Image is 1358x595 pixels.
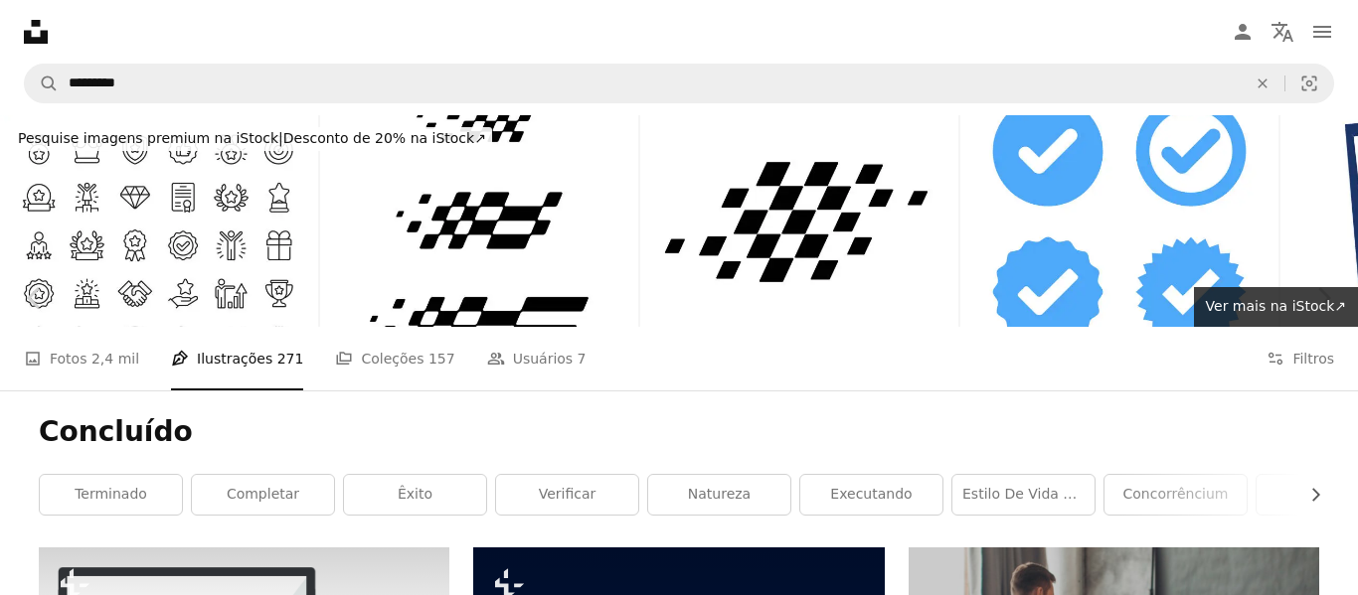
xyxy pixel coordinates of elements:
a: Entrar / Cadastrar-se [1223,12,1263,52]
a: verificar [496,475,638,515]
span: Pesquise imagens premium na iStock | [18,130,283,146]
span: Ver mais na iStock ↗ [1206,298,1346,314]
a: Usuários 7 [487,327,587,390]
span: 2,4 mil [91,348,139,370]
a: Ver mais na iStock↗ [1194,287,1358,327]
img: Projeto verificado do vetor ajustado do ícone da conta [960,115,1278,327]
a: natureza [648,475,790,515]
a: completar [192,475,334,515]
button: Menu [1302,12,1342,52]
button: rolar lista para a direita [1297,475,1319,515]
a: Início — Unsplash [24,20,48,44]
a: concorrêncium [1104,475,1247,515]
button: Pesquise na Unsplash [25,65,59,102]
a: Coleções 157 [335,327,454,390]
button: Limpar [1241,65,1284,102]
a: estilo de vida saudável [952,475,1095,515]
a: Executando [800,475,942,515]
a: Próximo [1288,203,1358,393]
span: Desconto de 20% na iStock ↗ [18,130,486,146]
img: sports symbol [640,115,958,327]
a: êxito [344,475,486,515]
a: Fotos 2,4 mil [24,327,139,390]
span: 7 [578,348,587,370]
img: Linhas de padrão quadriculadas longas [320,115,638,327]
span: 157 [428,348,455,370]
h1: Concluído [39,414,1319,450]
button: Idioma [1263,12,1302,52]
form: Pesquise conteúdo visual em todo o site [24,64,1334,103]
button: Filtros [1267,327,1334,390]
button: Pesquisa visual [1285,65,1333,102]
a: terminado [40,475,182,515]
